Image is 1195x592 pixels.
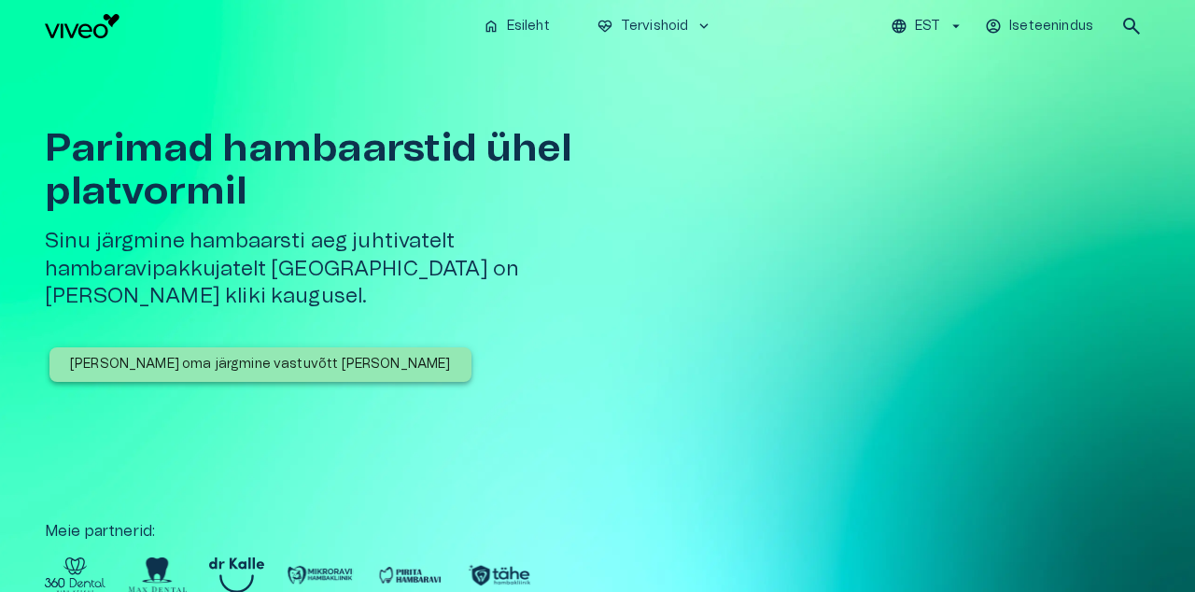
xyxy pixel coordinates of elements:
p: Meie partnerid : [45,520,1150,543]
span: home [483,18,499,35]
button: homeEsileht [475,13,559,40]
p: Iseteenindus [1009,17,1093,36]
span: search [1120,15,1143,37]
h5: Sinu järgmine hambaarsti aeg juhtivatelt hambaravipakkujatelt [GEOGRAPHIC_DATA] on [PERSON_NAME] ... [45,228,650,310]
button: [PERSON_NAME] oma järgmine vastuvõtt [PERSON_NAME] [49,347,471,382]
button: Iseteenindus [982,13,1098,40]
img: Viveo logo [45,14,119,38]
p: EST [915,17,940,36]
p: [PERSON_NAME] oma järgmine vastuvõtt [PERSON_NAME] [70,355,451,374]
button: EST [888,13,967,40]
p: Tervishoid [621,17,689,36]
a: Navigate to homepage [45,14,468,38]
span: keyboard_arrow_down [696,18,712,35]
h1: Parimad hambaarstid ühel platvormil [45,127,650,213]
button: ecg_heartTervishoidkeyboard_arrow_down [589,13,721,40]
button: open search modal [1113,7,1150,45]
span: ecg_heart [597,18,613,35]
p: Esileht [507,17,550,36]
